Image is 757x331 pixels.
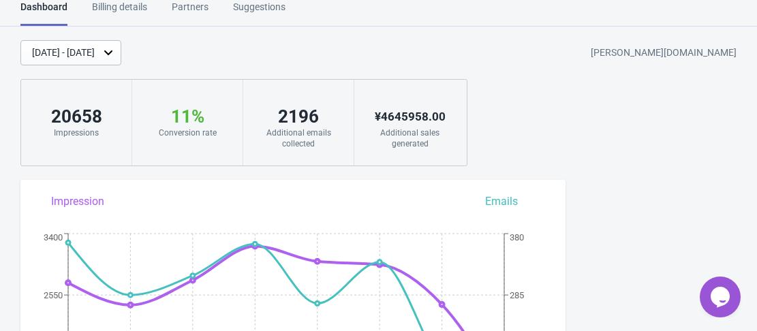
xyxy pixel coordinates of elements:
[44,232,63,242] tspan: 3400
[146,106,229,127] div: 11 %
[510,232,524,242] tspan: 380
[510,290,524,300] tspan: 285
[368,106,452,127] div: ¥ 4645958.00
[591,41,737,65] div: [PERSON_NAME][DOMAIN_NAME]
[35,127,118,138] div: Impressions
[32,46,95,60] div: [DATE] - [DATE]
[257,127,340,149] div: Additional emails collected
[700,277,743,317] iframe: chat widget
[146,127,229,138] div: Conversion rate
[35,106,118,127] div: 20658
[257,106,340,127] div: 2196
[368,127,452,149] div: Additional sales generated
[44,290,63,300] tspan: 2550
